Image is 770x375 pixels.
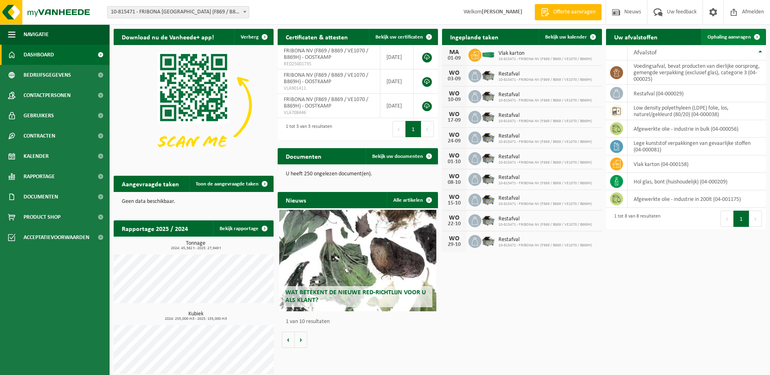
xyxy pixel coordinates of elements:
p: 1 van 10 resultaten [286,319,434,325]
span: Documenten [24,187,58,207]
span: Toon de aangevraagde taken [196,181,259,187]
td: afgewerkte olie - industrie in 200lt (04-001175) [628,190,766,208]
span: Wat betekent de nieuwe RED-richtlijn voor u als klant? [285,289,426,304]
div: WO [446,215,462,221]
span: 10-815471 - FRIBONA NV (F869 / B869 / VE1070 / B869H) [498,98,592,103]
button: Next [749,211,762,227]
span: Kalender [24,146,49,166]
td: lege kunststof verpakkingen van gevaarlijke stoffen (04-000081) [628,138,766,155]
td: afgewerkte olie - industrie in bulk (04-000056) [628,120,766,138]
span: Restafval [498,92,592,98]
a: Toon de aangevraagde taken [189,176,273,192]
span: Restafval [498,71,592,78]
img: WB-5000-GAL-GY-01 [481,151,495,165]
div: WO [446,111,462,118]
a: Bekijk rapportage [213,220,273,237]
img: WB-5000-GAL-GY-01 [481,172,495,185]
img: WB-5000-GAL-GY-01 [481,110,495,123]
div: 15-10 [446,200,462,206]
td: restafval (04-000029) [628,85,766,102]
a: Wat betekent de nieuwe RED-richtlijn voor u als klant? [279,210,436,311]
span: Bedrijfsgegevens [24,65,71,85]
a: Ophaling aanvragen [701,29,765,45]
div: 17-09 [446,118,462,123]
span: 10-815471 - FRIBONA NV (F869 / B869 / VE1070 / B869H) [498,78,592,82]
img: WB-5000-GAL-GY-01 [481,192,495,206]
button: Volgende [295,332,307,348]
button: Previous [393,121,405,137]
h2: Aangevraagde taken [114,176,187,192]
div: MA [446,49,462,56]
button: Vorige [282,332,295,348]
div: 03-09 [446,76,462,82]
div: 29-10 [446,242,462,248]
span: Contactpersonen [24,85,71,106]
button: 1 [733,211,749,227]
span: 10-815471 - FRIBONA NV (F869 / B869 / VE1070 / B869H) [498,57,592,62]
span: FRIBONA NV (F869 / B869 / VE1070 / B869H) - OOSTKAMP [284,48,368,60]
td: [DATE] [380,69,414,94]
a: Bekijk uw certificaten [369,29,437,45]
td: voedingsafval, bevat producten van dierlijke oorsprong, gemengde verpakking (exclusief glas), cat... [628,60,766,85]
div: 1 tot 8 van 8 resultaten [610,210,660,228]
img: WB-5000-GAL-GY-01 [481,130,495,144]
td: hol glas, bont (huishoudelijk) (04-000209) [628,173,766,190]
span: Bekijk uw documenten [372,154,423,159]
span: 10-815471 - FRIBONA NV (F869 / B869 / VE1070 / B869H) [498,202,592,207]
span: Rapportage [24,166,55,187]
p: Geen data beschikbaar. [122,199,265,205]
span: 10-815471 - FRIBONA NV (F869 / B869 / VE1070 / B869H) [498,181,592,186]
span: 10-815471 - FRIBONA NV (F869 / B869 / VE1070 / B869H) [498,222,592,227]
span: Contracten [24,126,55,146]
img: Download de VHEPlus App [114,45,274,165]
img: WB-5000-GAL-GY-01 [481,234,495,248]
span: 10-815471 - FRIBONA NV (F869 / B869 / VE1070 / B869H) - OOSTKAMP [108,6,249,18]
div: 01-09 [446,56,462,61]
td: [DATE] [380,94,414,118]
td: [DATE] [380,45,414,69]
span: 10-815471 - FRIBONA NV (F869 / B869 / VE1070 / B869H) [498,243,592,248]
div: WO [446,70,462,76]
a: Bekijk uw kalender [539,29,601,45]
span: VLA708446 [284,110,374,116]
span: Vlak karton [498,50,592,57]
span: Restafval [498,112,592,119]
span: Gebruikers [24,106,54,126]
strong: [PERSON_NAME] [482,9,522,15]
div: WO [446,153,462,159]
div: 1 tot 3 van 3 resultaten [282,120,332,138]
img: WB-5000-GAL-GY-01 [481,89,495,103]
h2: Certificaten & attesten [278,29,356,45]
div: 08-10 [446,180,462,185]
a: Alle artikelen [387,192,437,208]
td: low density polyethyleen (LDPE) folie, los, naturel/gekleurd (80/20) (04-000038) [628,102,766,120]
span: 2024: 45,382 t - 2025: 27,949 t [118,246,274,250]
span: Ophaling aanvragen [707,34,751,40]
div: WO [446,235,462,242]
span: Restafval [498,154,592,160]
h3: Tonnage [118,241,274,250]
span: Bekijk uw kalender [545,34,587,40]
div: 10-09 [446,97,462,103]
span: 2024: 255,000 m3 - 2025: 155,000 m3 [118,317,274,321]
h2: Ingeplande taken [442,29,507,45]
span: Bekijk uw certificaten [375,34,423,40]
button: Previous [720,211,733,227]
h2: Uw afvalstoffen [606,29,666,45]
button: 1 [405,121,421,137]
span: Restafval [498,133,592,140]
h2: Rapportage 2025 / 2024 [114,220,196,236]
span: VLA901411 [284,85,374,92]
img: WB-5000-GAL-GY-01 [481,213,495,227]
span: Dashboard [24,45,54,65]
div: WO [446,194,462,200]
span: 10-815471 - FRIBONA NV (F869 / B869 / VE1070 / B869H) [498,119,592,124]
span: Offerte aanvragen [551,8,597,16]
h2: Documenten [278,148,330,164]
span: Restafval [498,195,592,202]
a: Bekijk uw documenten [366,148,437,164]
div: WO [446,132,462,138]
div: WO [446,173,462,180]
span: Navigatie [24,24,49,45]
